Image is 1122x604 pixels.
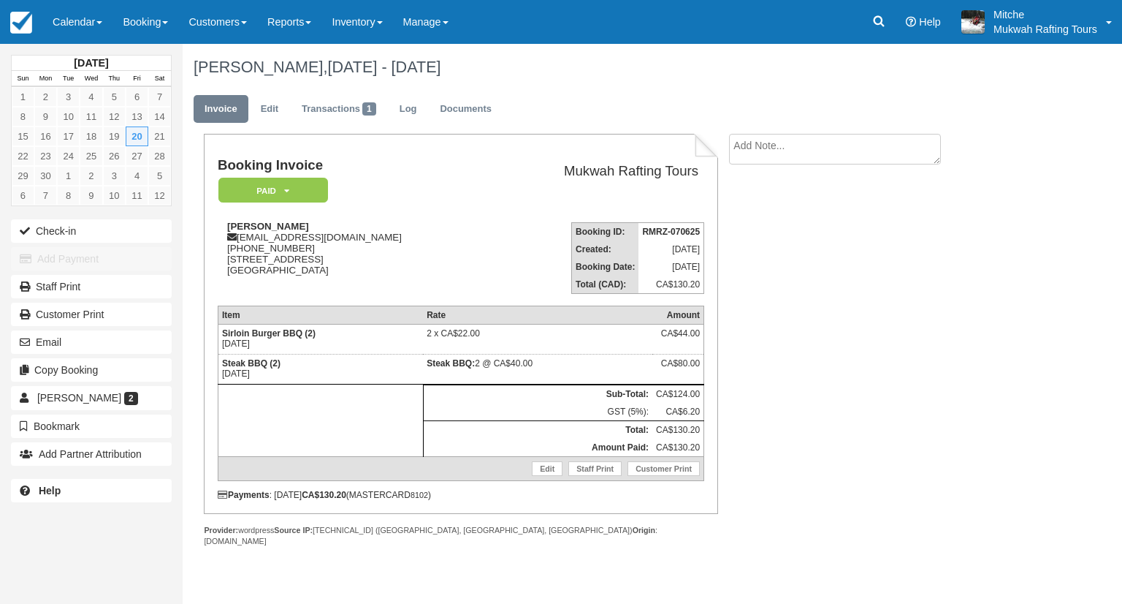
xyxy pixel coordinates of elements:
th: Sub-Total: [423,385,652,404]
a: 11 [80,107,102,127]
div: CA$80.00 [656,358,700,380]
a: 14 [148,107,171,127]
h1: [PERSON_NAME], [194,58,1013,76]
a: 3 [57,87,80,107]
th: Amount [652,306,704,325]
a: Customer Print [627,461,700,476]
th: Booking ID: [572,223,639,241]
div: wordpress [TECHNICAL_ID] ([GEOGRAPHIC_DATA], [GEOGRAPHIC_DATA], [GEOGRAPHIC_DATA]) : [DOMAIN_NAME] [204,525,717,547]
td: [DATE] [638,258,703,276]
a: 28 [148,146,171,166]
a: 8 [12,107,34,127]
td: 2 x CA$22.00 [423,325,652,355]
div: CA$44.00 [656,328,700,350]
div: : [DATE] (MASTERCARD ) [218,490,704,500]
strong: Payments [218,490,270,500]
a: 9 [80,186,102,205]
a: 1 [57,166,80,186]
a: 5 [148,166,171,186]
th: Fri [126,71,148,87]
strong: [DATE] [74,57,108,69]
a: 13 [126,107,148,127]
th: Amount Paid: [423,439,652,457]
th: Sat [148,71,171,87]
th: Mon [34,71,57,87]
a: 1 [12,87,34,107]
th: Tue [57,71,80,87]
a: 16 [34,127,57,146]
a: Staff Print [11,275,172,298]
th: Sun [12,71,34,87]
strong: Provider: [204,526,238,535]
th: Rate [423,306,652,325]
a: 4 [126,166,148,186]
p: Mitche [993,7,1097,22]
a: 15 [12,127,34,146]
i: Help [906,17,916,27]
a: Edit [250,95,289,124]
a: 21 [148,127,171,146]
a: 8 [57,186,80,205]
a: 6 [126,87,148,107]
a: 12 [103,107,126,127]
th: Item [218,306,423,325]
a: 9 [34,107,57,127]
a: Documents [429,95,503,124]
th: Total: [423,421,652,439]
td: CA$130.20 [652,439,704,457]
a: 25 [80,146,102,166]
a: 2 [34,87,57,107]
img: checkfront-main-nav-mini-logo.png [10,12,32,34]
span: [DATE] - [DATE] [327,58,440,76]
button: Bookmark [11,415,172,438]
span: 2 [124,392,138,405]
a: 3 [103,166,126,186]
a: Paid [218,177,323,204]
td: GST (5%): [423,403,652,421]
button: Copy Booking [11,358,172,382]
strong: Steak BBQ [427,358,475,369]
div: [EMAIL_ADDRESS][DOMAIN_NAME] [PHONE_NUMBER] [STREET_ADDRESS] [GEOGRAPHIC_DATA] [218,221,489,294]
em: Paid [218,178,328,203]
th: Created: [572,241,639,258]
h2: Mukwah Rafting Tours [495,164,698,179]
img: A1 [961,10,985,34]
p: Mukwah Rafting Tours [993,22,1097,37]
strong: RMRZ-070625 [642,227,700,237]
a: 7 [34,186,57,205]
a: 2 [80,166,102,186]
a: Invoice [194,95,248,124]
td: CA$130.20 [652,421,704,439]
a: 29 [12,166,34,186]
a: 26 [103,146,126,166]
a: 19 [103,127,126,146]
span: 1 [362,102,376,116]
a: 5 [103,87,126,107]
strong: Origin [633,526,655,535]
a: Customer Print [11,303,172,326]
a: 10 [103,186,126,205]
td: [DATE] [638,241,703,258]
a: 18 [80,127,102,146]
a: 12 [148,186,171,205]
a: 17 [57,127,80,146]
td: CA$124.00 [652,385,704,404]
th: Total (CAD): [572,276,639,294]
span: [PERSON_NAME] [37,392,121,404]
a: Staff Print [568,461,622,476]
td: [DATE] [218,325,423,355]
a: 11 [126,186,148,205]
strong: CA$130.20 [302,490,346,500]
a: Edit [532,461,562,476]
a: 4 [80,87,102,107]
a: 22 [12,146,34,166]
strong: Sirloin Burger BBQ (2) [222,328,316,339]
th: Booking Date: [572,258,639,276]
a: 7 [148,87,171,107]
td: CA$6.20 [652,403,704,421]
button: Check-in [11,219,172,243]
strong: Steak BBQ (2) [222,358,280,369]
h1: Booking Invoice [218,158,489,173]
a: 6 [12,186,34,205]
td: 2 @ CA$40.00 [423,355,652,385]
